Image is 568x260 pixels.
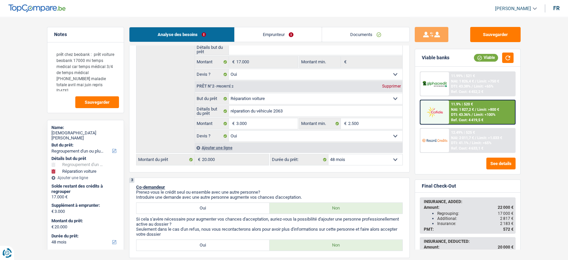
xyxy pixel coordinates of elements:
[474,54,498,61] div: Viable
[195,93,229,104] label: But du prêt
[474,84,493,89] span: Limit: <65%
[422,134,447,147] img: Record Credits
[341,57,348,67] span: €
[495,6,531,11] span: [PERSON_NAME]
[380,84,402,88] div: Supprimer
[136,227,403,237] p: Seulement dans le cas d'un refus, nous vous recontacterons alors pour avoir plus d'informations s...
[51,156,120,161] div: Détails but du prêt
[51,184,120,194] div: Solde restant des crédits à regrouper
[54,32,117,37] h5: Notes
[136,190,403,195] p: Prenez-vous le crédit seul ou ensemble avec une autre personne?
[437,211,514,216] div: Regrouping:
[136,154,195,165] label: Montant du prêt
[451,102,473,106] div: 11.9% | 520 €
[235,27,322,42] a: Emprunteur
[424,227,514,232] div: PMT:
[486,158,516,169] button: See details
[270,240,403,251] label: Non
[474,112,495,117] span: Limit: <100%
[270,203,403,214] label: Non
[51,209,54,214] span: €
[270,154,328,165] label: Durée du prêt:
[503,227,514,232] span: 572 €
[214,85,234,88] span: - Priorité 2
[75,96,119,108] button: Sauvegarder
[136,195,403,200] p: Introduire une demande avec une autre personne augmente vos chances d'acceptation.
[195,44,229,55] label: Détails but du prêt
[451,118,483,122] div: Ref. Cost: 4 419,5 €
[498,211,514,216] span: 17 000 €
[451,84,471,89] span: DTI: 43.38%
[500,216,514,221] span: 2 817 €
[195,118,229,129] label: Montant
[477,136,502,140] span: Limit: >1.033 €
[498,245,514,250] span: 20 000 €
[477,79,499,84] span: Limit: >750 €
[451,107,474,112] span: NAI: 1 827,2 €
[195,143,402,153] div: Ajouter une ligne
[477,107,499,112] span: Limit: >800 €
[8,4,66,12] img: TopCompare Logo
[472,141,491,145] span: Limit: <65%
[51,249,120,254] div: Stage:
[322,27,409,42] a: Documents
[229,118,236,129] span: €
[299,118,340,129] label: Montant min.
[195,131,229,141] label: Devis ?
[553,5,560,11] div: fr
[451,130,475,135] div: 12.49% | 525 €
[299,57,340,67] label: Montant min.
[51,218,118,224] label: Montant du prêt:
[51,130,120,141] div: [DEMOGRAPHIC_DATA][PERSON_NAME]
[229,57,236,67] span: €
[195,154,202,165] span: €
[424,245,514,250] div: Amount:
[437,221,514,226] div: Insurance:
[472,84,473,89] span: /
[136,185,165,190] span: Co-demandeur
[472,112,473,117] span: /
[422,183,456,189] div: Final Check-Out
[85,100,110,104] span: Sauvegarder
[51,175,120,180] div: Ajouter une ligne
[424,199,514,204] div: INSURANCE, ADDED:
[422,106,447,118] img: Cofidis
[129,27,234,42] a: Analyse des besoins
[424,205,514,210] div: Amount:
[51,203,118,208] label: Supplément à emprunter:
[451,112,471,117] span: DTI: 43.36%
[451,146,483,151] div: Ref. Cost: 4 633,1 €
[195,69,229,80] label: Devis ?
[470,27,521,42] button: Sauvegarder
[51,125,120,130] div: Name:
[475,136,476,140] span: /
[498,205,514,210] span: 22 000 €
[422,55,449,61] div: Viable banks
[195,57,229,67] label: Montant
[195,84,235,89] div: Prêt n°2
[51,233,118,239] label: Durée du prêt:
[129,178,134,183] div: 3
[195,106,229,117] label: Détails but du prêt
[437,216,514,221] div: Additional:
[51,142,118,148] label: But du prêt:
[341,118,348,129] span: €
[500,221,514,226] span: 2 183 €
[451,79,474,84] span: NAI: 1 826,4 €
[451,136,474,140] span: NAI: 2 011,7 €
[51,224,54,230] span: €
[475,107,476,112] span: /
[475,79,476,84] span: /
[422,80,447,88] img: AlphaCredit
[490,3,537,14] a: [PERSON_NAME]
[451,90,483,94] div: Ref. Cost: 4 452,2 €
[424,239,514,244] div: INSURANCE, DEDUCTED:
[136,217,403,227] p: Si cela s'avère nécessaire pour augmenter vos chances d'acceptation, auriez-vous la possibilité d...
[136,240,270,251] label: Oui
[470,141,471,145] span: /
[451,74,475,78] div: 11.99% | 521 €
[51,194,120,200] div: 17.000 €
[451,141,469,145] span: DTI: 41.1%
[136,203,270,214] label: Oui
